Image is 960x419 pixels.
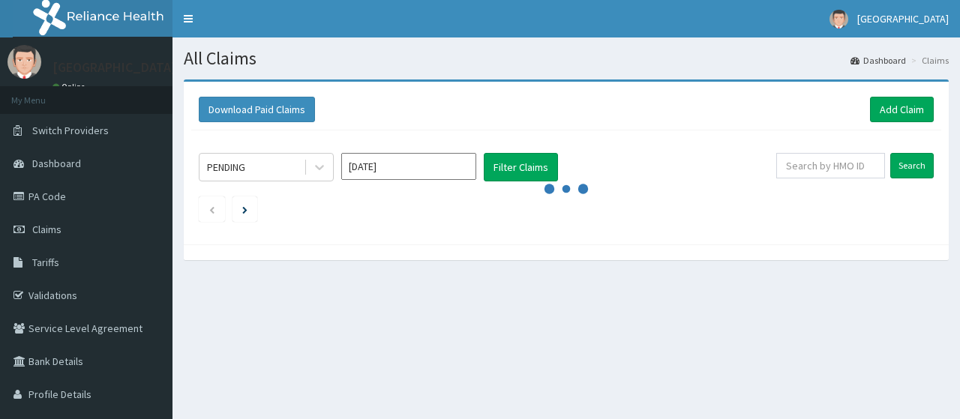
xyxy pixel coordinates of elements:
a: Next page [242,202,247,216]
li: Claims [907,54,949,67]
img: User Image [829,10,848,28]
span: Claims [32,223,61,236]
button: Filter Claims [484,153,558,181]
a: Add Claim [870,97,934,122]
div: PENDING [207,160,245,175]
input: Search by HMO ID [776,153,885,178]
input: Search [890,153,934,178]
a: Dashboard [850,54,906,67]
a: Online [52,82,88,92]
span: [GEOGRAPHIC_DATA] [857,12,949,25]
h1: All Claims [184,49,949,68]
span: Dashboard [32,157,81,170]
a: Previous page [208,202,215,216]
span: Tariffs [32,256,59,269]
svg: audio-loading [544,166,589,211]
p: [GEOGRAPHIC_DATA] [52,61,176,74]
input: Select Month and Year [341,153,476,180]
button: Download Paid Claims [199,97,315,122]
img: User Image [7,45,41,79]
span: Switch Providers [32,124,109,137]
